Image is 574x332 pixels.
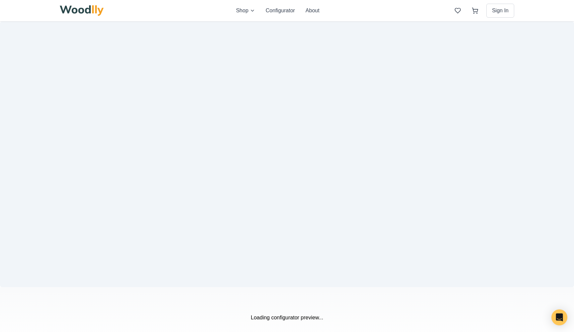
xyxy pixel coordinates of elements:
[486,4,514,18] button: Sign In
[236,7,255,15] button: Shop
[60,314,514,322] p: Loading configurator preview...
[306,7,320,15] button: About
[551,309,567,325] div: Open Intercom Messenger
[60,5,104,16] img: Woodlly
[266,7,295,15] button: Configurator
